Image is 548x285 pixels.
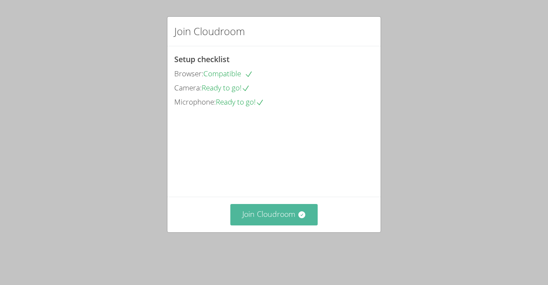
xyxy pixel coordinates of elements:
span: Setup checklist [174,54,229,64]
span: Browser: [174,69,203,78]
span: Ready to go! [202,83,250,93]
span: Ready to go! [216,97,264,107]
button: Join Cloudroom [230,204,318,225]
h2: Join Cloudroom [174,24,245,39]
span: Compatible [203,69,253,78]
span: Microphone: [174,97,216,107]
span: Camera: [174,83,202,93]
